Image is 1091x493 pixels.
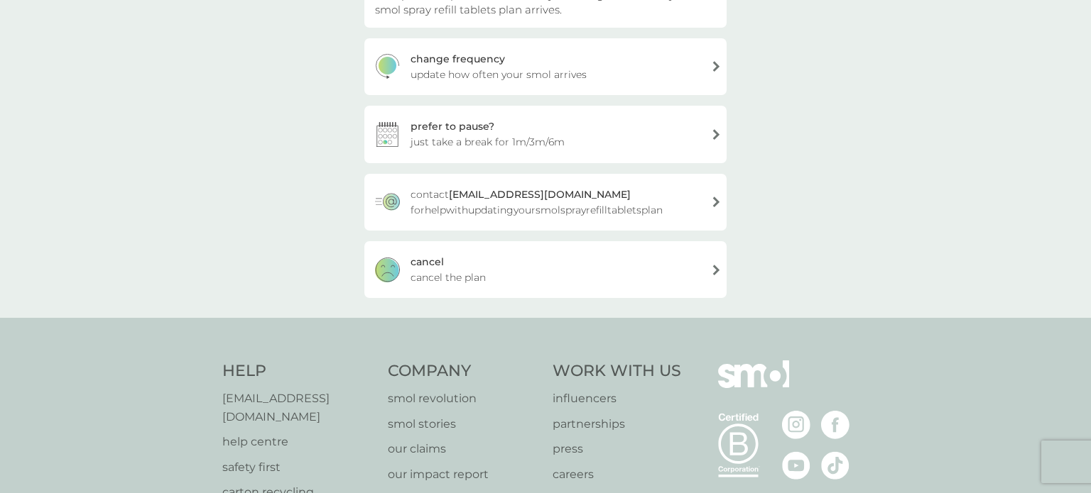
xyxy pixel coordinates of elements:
span: just take a break for 1m/3m/6m [411,134,565,150]
h4: Help [222,360,374,382]
img: smol [718,360,789,409]
a: [EMAIL_ADDRESS][DOMAIN_NAME] [222,389,374,426]
a: careers [553,465,681,484]
div: change frequency [411,51,505,67]
h4: Work With Us [553,360,681,382]
strong: [EMAIL_ADDRESS][DOMAIN_NAME] [449,188,631,201]
span: contact for help with updating your smol spray refill tablets plan [411,187,700,218]
a: influencers [553,389,681,408]
a: our impact report [388,465,539,484]
a: help centre [222,433,374,451]
a: smol revolution [388,389,539,408]
h4: Company [388,360,539,382]
span: update how often your smol arrives [411,67,587,82]
a: contact[EMAIL_ADDRESS][DOMAIN_NAME] forhelpwithupdatingyoursmolsprayrefilltabletsplan [364,174,727,231]
span: cancel the plan [411,270,486,285]
div: cancel [411,254,444,270]
img: visit the smol Tiktok page [821,451,850,480]
a: safety first [222,458,374,477]
img: visit the smol Facebook page [821,411,850,439]
a: our claims [388,440,539,458]
div: prefer to pause? [411,118,494,134]
a: smol stories [388,415,539,433]
img: visit the smol Instagram page [782,411,810,439]
a: partnerships [553,415,681,433]
a: press [553,440,681,458]
img: visit the smol Youtube page [782,451,810,480]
